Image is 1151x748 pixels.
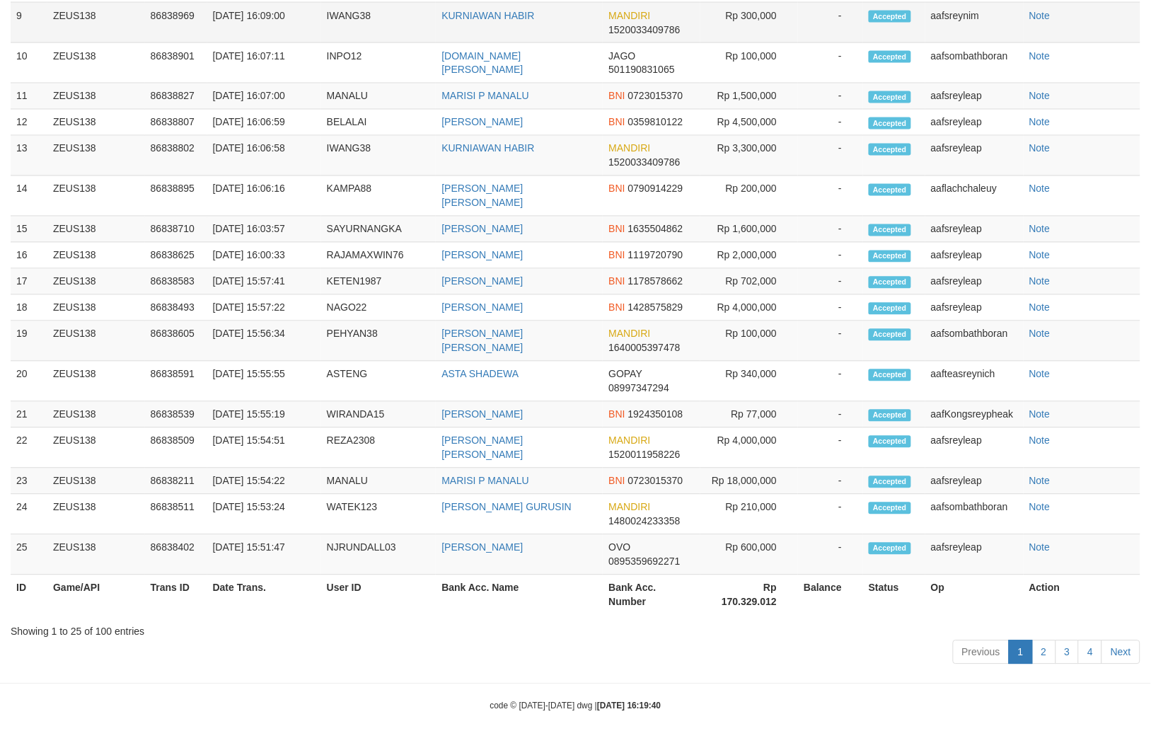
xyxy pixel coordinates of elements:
[869,543,911,555] span: Accepted
[11,269,47,295] td: 17
[11,43,47,84] td: 10
[490,701,661,711] small: code © [DATE]-[DATE] dwg |
[700,495,798,535] td: Rp 210,000
[145,269,207,295] td: 86838583
[798,575,863,616] th: Balance
[608,10,650,21] span: MANDIRI
[798,295,863,321] td: -
[441,224,523,235] a: [PERSON_NAME]
[441,302,523,313] a: [PERSON_NAME]
[321,428,436,468] td: REZA2308
[608,383,669,394] span: Copy 08997347294 to clipboard
[207,43,321,84] td: [DATE] 16:07:11
[1029,91,1051,102] a: Note
[1029,502,1051,513] a: Note
[953,640,1010,664] a: Previous
[798,176,863,217] td: -
[321,110,436,136] td: BELALAI
[628,276,683,287] span: Copy 1178578662 to clipboard
[145,575,207,616] th: Trans ID
[798,84,863,110] td: -
[869,502,911,514] span: Accepted
[608,343,680,354] span: Copy 1640005397478 to clipboard
[700,110,798,136] td: Rp 4,500,000
[798,495,863,535] td: -
[700,269,798,295] td: Rp 702,000
[700,468,798,495] td: Rp 18,000,000
[608,224,625,235] span: BNI
[207,468,321,495] td: [DATE] 15:54:22
[47,43,145,84] td: ZEUS138
[207,428,321,468] td: [DATE] 15:54:51
[628,250,683,261] span: Copy 1119720790 to clipboard
[145,402,207,428] td: 86838539
[207,535,321,575] td: [DATE] 15:51:47
[47,3,145,43] td: ZEUS138
[441,50,523,76] a: [DOMAIN_NAME][PERSON_NAME]
[869,224,911,236] span: Accepted
[700,295,798,321] td: Rp 4,000,000
[608,183,625,195] span: BNI
[869,251,911,263] span: Accepted
[628,409,683,420] span: Copy 1924350108 to clipboard
[47,136,145,176] td: ZEUS138
[207,136,321,176] td: [DATE] 16:06:58
[798,402,863,428] td: -
[321,575,436,616] th: User ID
[47,269,145,295] td: ZEUS138
[628,183,683,195] span: Copy 0790914229 to clipboard
[1029,542,1051,553] a: Note
[798,428,863,468] td: -
[321,468,436,495] td: MANALU
[798,3,863,43] td: -
[11,110,47,136] td: 12
[47,110,145,136] td: ZEUS138
[207,495,321,535] td: [DATE] 15:53:24
[11,495,47,535] td: 24
[608,91,625,102] span: BNI
[628,91,683,102] span: Copy 0723015370 to clipboard
[869,91,911,103] span: Accepted
[207,243,321,269] td: [DATE] 16:00:33
[1029,224,1051,235] a: Note
[608,409,625,420] span: BNI
[47,295,145,321] td: ZEUS138
[1101,640,1140,664] a: Next
[145,217,207,243] td: 86838710
[608,24,680,35] span: Copy 1520033409786 to clipboard
[608,250,625,261] span: BNI
[11,468,47,495] td: 23
[11,402,47,428] td: 21
[628,224,683,235] span: Copy 1635504862 to clipboard
[863,575,925,616] th: Status
[207,321,321,362] td: [DATE] 15:56:34
[441,10,534,21] a: KURNIAWAN HABIR
[441,183,523,209] a: [PERSON_NAME] [PERSON_NAME]
[869,329,911,341] span: Accepted
[869,51,911,63] span: Accepted
[1078,640,1102,664] a: 4
[441,435,523,461] a: [PERSON_NAME] [PERSON_NAME]
[207,402,321,428] td: [DATE] 15:55:19
[207,362,321,402] td: [DATE] 15:55:55
[925,176,1024,217] td: aaflachchaleuy
[798,269,863,295] td: -
[145,84,207,110] td: 86838827
[145,110,207,136] td: 86838807
[145,176,207,217] td: 86838895
[47,243,145,269] td: ZEUS138
[700,217,798,243] td: Rp 1,600,000
[1029,117,1051,128] a: Note
[441,117,523,128] a: [PERSON_NAME]
[608,435,650,447] span: MANDIRI
[1009,640,1033,664] a: 1
[145,295,207,321] td: 86838493
[925,428,1024,468] td: aafsreyleap
[1029,369,1051,380] a: Note
[869,184,911,196] span: Accepted
[47,575,145,616] th: Game/API
[1029,476,1051,487] a: Note
[47,84,145,110] td: ZEUS138
[47,468,145,495] td: ZEUS138
[608,369,642,380] span: GOPAY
